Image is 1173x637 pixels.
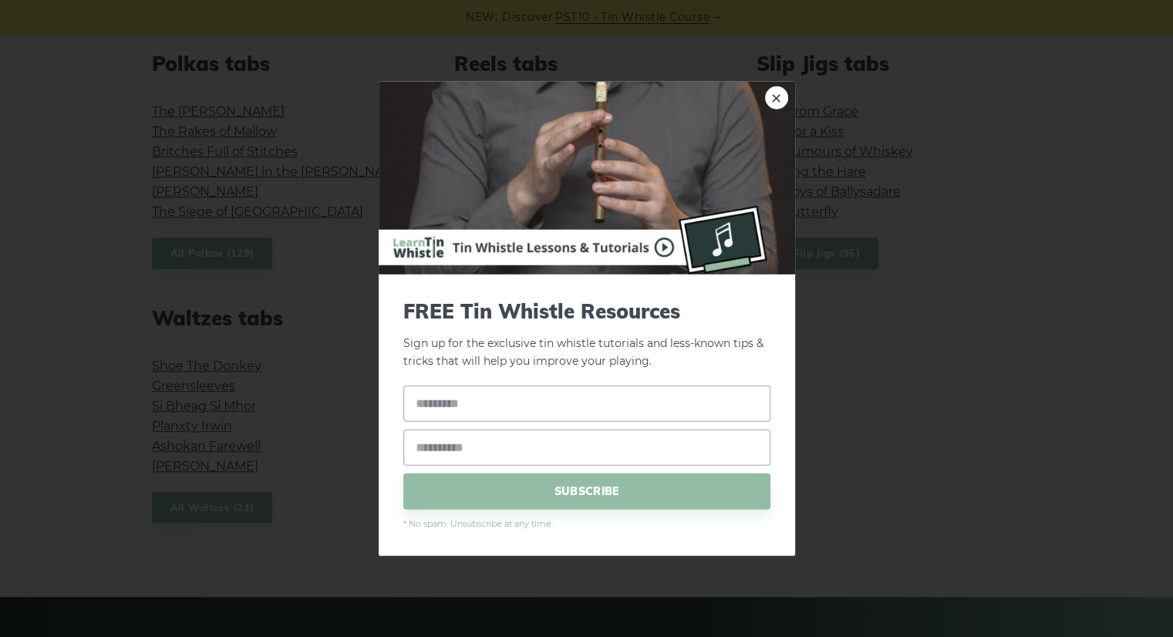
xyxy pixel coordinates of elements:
p: Sign up for the exclusive tin whistle tutorials and less-known tips & tricks that will help you i... [403,299,770,370]
span: FREE Tin Whistle Resources [403,299,770,323]
span: SUBSCRIBE [403,473,770,509]
a: × [765,86,788,110]
img: Tin Whistle Buying Guide Preview [379,82,795,275]
span: * No spam. Unsubscribe at any time. [403,517,770,531]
